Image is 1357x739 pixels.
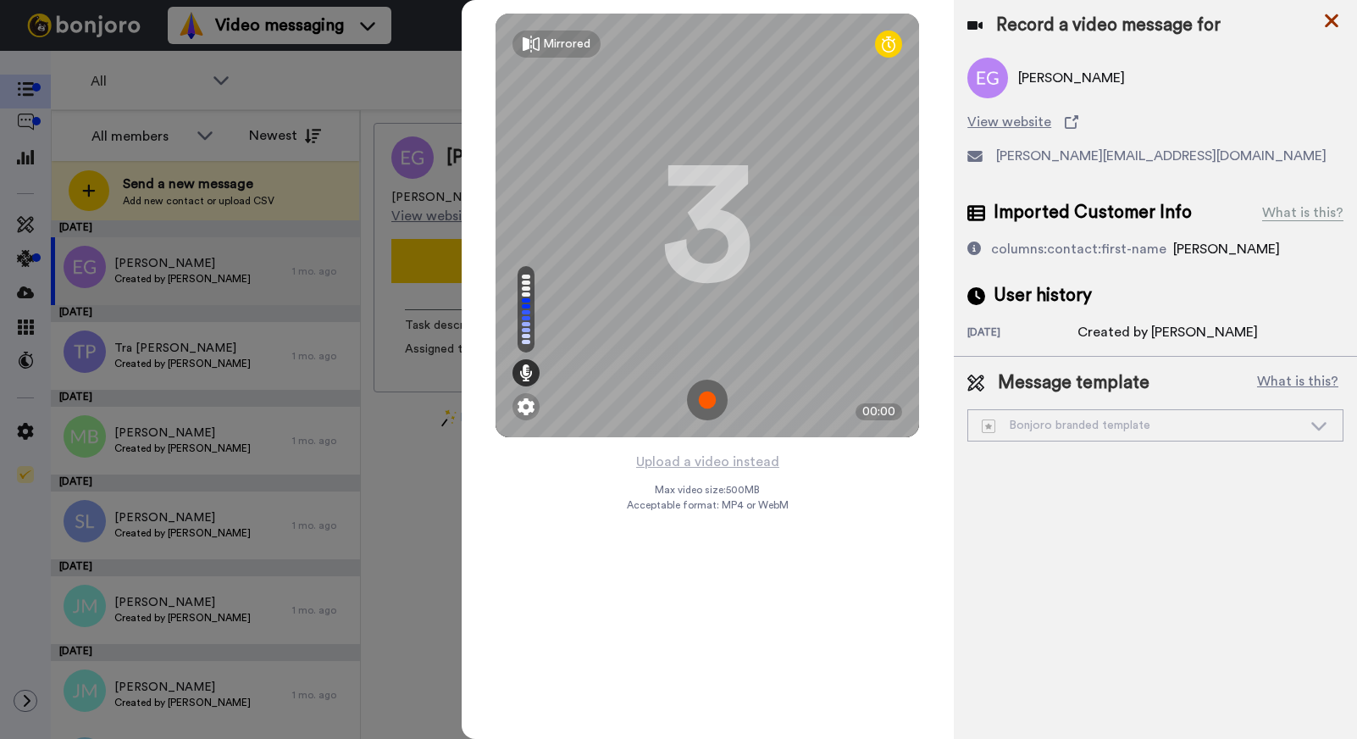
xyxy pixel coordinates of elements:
[25,36,313,92] div: message notification from Amy, 6w ago. Hi Brian, I’d love to ask you a quick question: If Bonjoro...
[687,380,728,420] img: ic_record_start.svg
[991,239,1166,259] div: columns:contact:first-name
[38,51,65,78] img: Profile image for Amy
[967,112,1051,132] span: View website
[982,420,995,433] img: demo-template.svg
[74,65,292,81] p: Message from Amy, sent 6w ago
[1252,370,1343,396] button: What is this?
[1077,322,1258,342] div: Created by [PERSON_NAME]
[967,325,1077,342] div: [DATE]
[998,370,1149,396] span: Message template
[661,162,754,289] div: 3
[627,498,789,512] span: Acceptable format: MP4 or WebM
[655,483,760,497] span: Max video size: 500 MB
[54,54,75,75] img: mute-white.svg
[631,451,784,473] button: Upload a video instead
[994,283,1092,308] span: User history
[1262,203,1343,223] div: What is this?
[967,112,1343,132] a: View website
[74,48,292,65] p: Hi [PERSON_NAME], I’d love to ask you a quick question: If [PERSON_NAME] could introduce a new fe...
[982,417,1302,434] div: Bonjoro branded template
[856,403,902,420] div: 00:00
[996,146,1327,166] span: [PERSON_NAME][EMAIL_ADDRESS][DOMAIN_NAME]
[518,398,534,415] img: ic_gear.svg
[95,14,229,135] span: Hi [PERSON_NAME], thanks for joining us with a paid account! Wanted to say thanks in person, so p...
[2,3,47,49] img: 3183ab3e-59ed-45f6-af1c-10226f767056-1659068401.jpg
[994,200,1192,225] span: Imported Customer Info
[1173,242,1280,256] span: [PERSON_NAME]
